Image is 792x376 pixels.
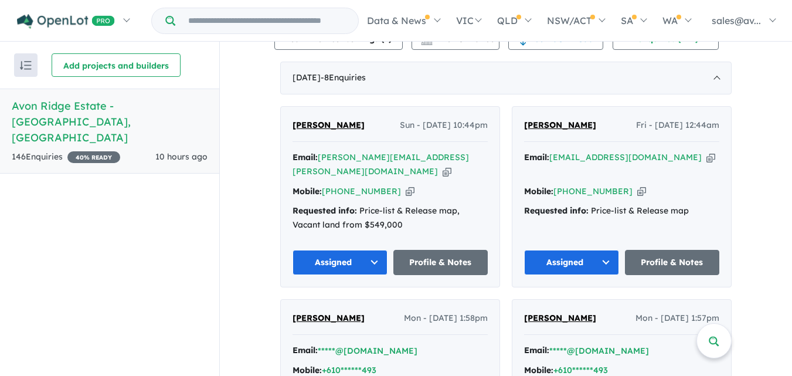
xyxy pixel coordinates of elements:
span: [PERSON_NAME] [293,313,365,323]
div: [DATE] [280,62,732,94]
strong: Email: [293,345,318,355]
span: 10 hours ago [155,151,208,162]
strong: Email: [524,152,549,162]
a: [PERSON_NAME] [293,118,365,133]
div: Price-list & Release map [524,204,719,218]
strong: Requested info: [293,205,357,216]
a: Profile & Notes [625,250,720,275]
strong: Requested info: [524,205,589,216]
span: [PERSON_NAME] [293,120,365,130]
span: Sun - [DATE] 10:44pm [400,118,488,133]
img: Openlot PRO Logo White [17,14,115,29]
button: Assigned [524,250,619,275]
strong: Email: [524,345,549,355]
button: Copy [443,165,451,178]
input: Try estate name, suburb, builder or developer [178,8,356,33]
h5: Avon Ridge Estate - [GEOGRAPHIC_DATA] , [GEOGRAPHIC_DATA] [12,98,208,145]
a: [PERSON_NAME] [293,311,365,326]
span: [PERSON_NAME] [524,313,596,323]
strong: Email: [293,152,318,162]
a: Profile & Notes [393,250,488,275]
span: sales@av... [712,15,761,26]
span: Mon - [DATE] 1:58pm [404,311,488,326]
a: [PHONE_NUMBER] [553,186,633,197]
a: [EMAIL_ADDRESS][DOMAIN_NAME] [549,152,702,162]
strong: Mobile: [293,186,322,197]
a: [PHONE_NUMBER] [322,186,401,197]
button: Copy [637,185,646,198]
div: Price-list & Release map, Vacant land from $549,000 [293,204,488,232]
span: - 8 Enquir ies [321,72,366,83]
strong: Mobile: [524,365,553,375]
button: Add projects and builders [52,53,181,77]
span: 40 % READY [67,151,120,163]
span: Fri - [DATE] 12:44am [636,118,719,133]
button: Copy [406,185,414,198]
span: Mon - [DATE] 1:57pm [635,311,719,326]
a: [PERSON_NAME] [524,311,596,326]
span: [PERSON_NAME] [524,120,596,130]
a: [PERSON_NAME][EMAIL_ADDRESS][PERSON_NAME][DOMAIN_NAME] [293,152,469,177]
div: 146 Enquir ies [12,150,120,164]
strong: Mobile: [524,186,553,197]
button: Copy [706,151,715,164]
button: Assigned [293,250,387,275]
img: sort.svg [20,61,32,70]
strong: Mobile: [293,365,322,375]
a: [PERSON_NAME] [524,118,596,133]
